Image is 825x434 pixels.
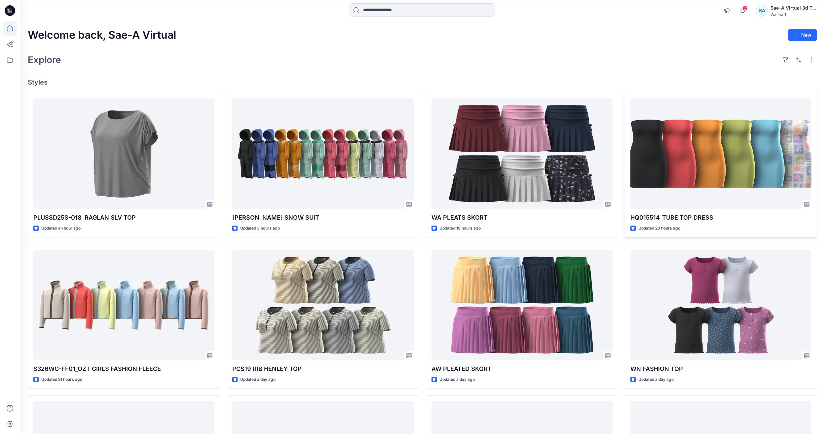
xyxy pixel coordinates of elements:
a: OZT TODDLER SNOW SUIT [232,98,413,209]
p: S326WG-FF01_OZT GIRLS FASHION FLEECE [33,364,214,374]
a: HQ015514_TUBE TOP DRESS [630,98,811,209]
p: PCS19 RIB HENLEY TOP [232,364,413,374]
p: Updated a day ago [638,376,674,383]
p: Updated a day ago [240,376,276,383]
a: PCS19 RIB HENLEY TOP [232,250,413,360]
p: Updated 3 hours ago [240,225,280,232]
p: [PERSON_NAME] SNOW SUIT [232,213,413,222]
h2: Explore [28,54,61,65]
p: Updated a day ago [439,376,475,383]
p: Updated an hour ago [41,225,81,232]
a: WN FASHION TOP [630,250,811,360]
div: SA [756,5,768,17]
h2: Welcome back, Sae-A Virtual [28,29,176,41]
p: HQ015514_TUBE TOP DRESS [630,213,811,222]
button: New [788,29,817,41]
p: Updated 19 hours ago [439,225,481,232]
div: Sae-A Virtual 3d Team [770,4,817,12]
div: Walmart [770,12,817,17]
p: AW PLEATED SKORT [431,364,613,374]
span: 2 [742,6,748,11]
h4: Styles [28,78,817,86]
a: S326WG-FF01_OZT GIRLS FASHION FLEECE [33,250,214,360]
p: PLUSSD25S-018_RAGLAN SLV TOP [33,213,214,222]
a: PLUSSD25S-018_RAGLAN SLV TOP [33,98,214,209]
p: Updated 21 hours ago [41,376,82,383]
p: Updated 20 hours ago [638,225,680,232]
a: WA PLEATS SKORT [431,98,613,209]
a: AW PLEATED SKORT [431,250,613,360]
p: WN FASHION TOP [630,364,811,374]
p: WA PLEATS SKORT [431,213,613,222]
